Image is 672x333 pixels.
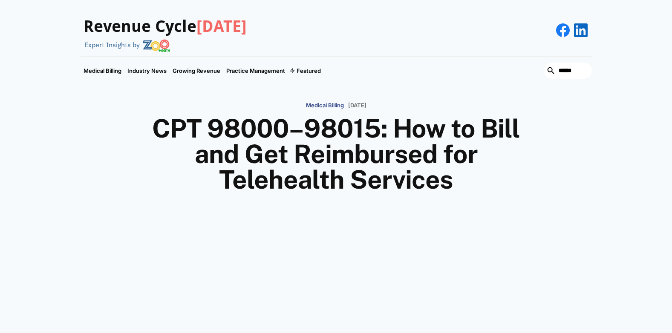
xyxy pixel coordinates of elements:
a: Medical Billing [81,57,124,85]
a: Growing Revenue [170,57,223,85]
a: Medical Billing [306,98,344,112]
span: [DATE] [196,17,247,36]
p: [DATE] [348,102,366,109]
div: Featured [288,57,324,85]
a: Practice Management [223,57,288,85]
h3: Revenue Cycle [84,17,247,37]
div: Expert Insights by [84,41,140,49]
a: Industry News [124,57,170,85]
a: Revenue Cycle[DATE]Expert Insights by [81,9,247,52]
p: Medical Billing [306,102,344,109]
h1: CPT 98000–98015: How to Bill and Get Reimbursed for Telehealth Services [132,116,541,192]
div: Featured [297,67,321,74]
